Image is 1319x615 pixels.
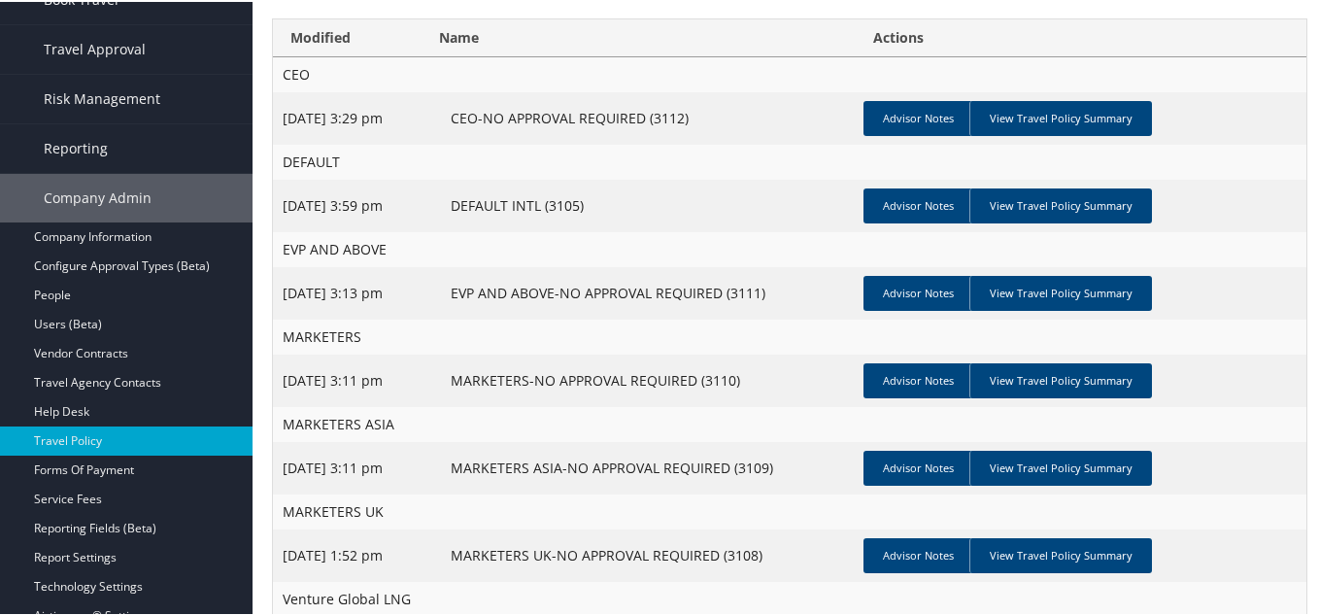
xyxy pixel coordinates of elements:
[863,274,973,309] a: Advisor Notes
[415,353,855,405] td: MARKETERS-NO APPROVAL REQUIRED (3110)
[863,99,973,134] a: Advisor Notes
[969,449,1152,484] a: View Travel Policy Summary
[415,17,855,55] th: Name: activate to sort column ascending
[856,17,1306,55] th: Actions
[273,230,1306,265] td: EVP AND ABOVE
[44,172,152,221] span: Company Admin
[863,449,973,484] a: Advisor Notes
[863,536,973,571] a: Advisor Notes
[415,440,855,493] td: MARKETERS ASIA-NO APPROVAL REQUIRED (3109)
[273,318,1306,353] td: MARKETERS
[415,528,855,580] td: MARKETERS UK-NO APPROVAL REQUIRED (3108)
[969,99,1152,134] a: View Travel Policy Summary
[273,265,415,318] td: [DATE] 3:13 pm
[863,361,973,396] a: Advisor Notes
[415,90,855,143] td: CEO-NO APPROVAL REQUIRED (3112)
[273,143,1306,178] td: DEFAULT
[415,178,855,230] td: DEFAULT INTL (3105)
[273,55,1306,90] td: CEO
[969,274,1152,309] a: View Travel Policy Summary
[273,90,415,143] td: [DATE] 3:29 pm
[44,23,146,72] span: Travel Approval
[969,536,1152,571] a: View Travel Policy Summary
[273,17,415,55] th: Modified: activate to sort column ascending
[273,405,1306,440] td: MARKETERS ASIA
[273,580,1306,615] td: Venture Global LNG
[415,265,855,318] td: EVP AND ABOVE-NO APPROVAL REQUIRED (3111)
[273,493,1306,528] td: MARKETERS UK
[44,122,108,171] span: Reporting
[969,187,1152,222] a: View Travel Policy Summary
[273,528,415,580] td: [DATE] 1:52 pm
[44,73,160,121] span: Risk Management
[969,361,1152,396] a: View Travel Policy Summary
[863,187,973,222] a: Advisor Notes
[273,353,415,405] td: [DATE] 3:11 pm
[273,440,415,493] td: [DATE] 3:11 pm
[273,178,415,230] td: [DATE] 3:59 pm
